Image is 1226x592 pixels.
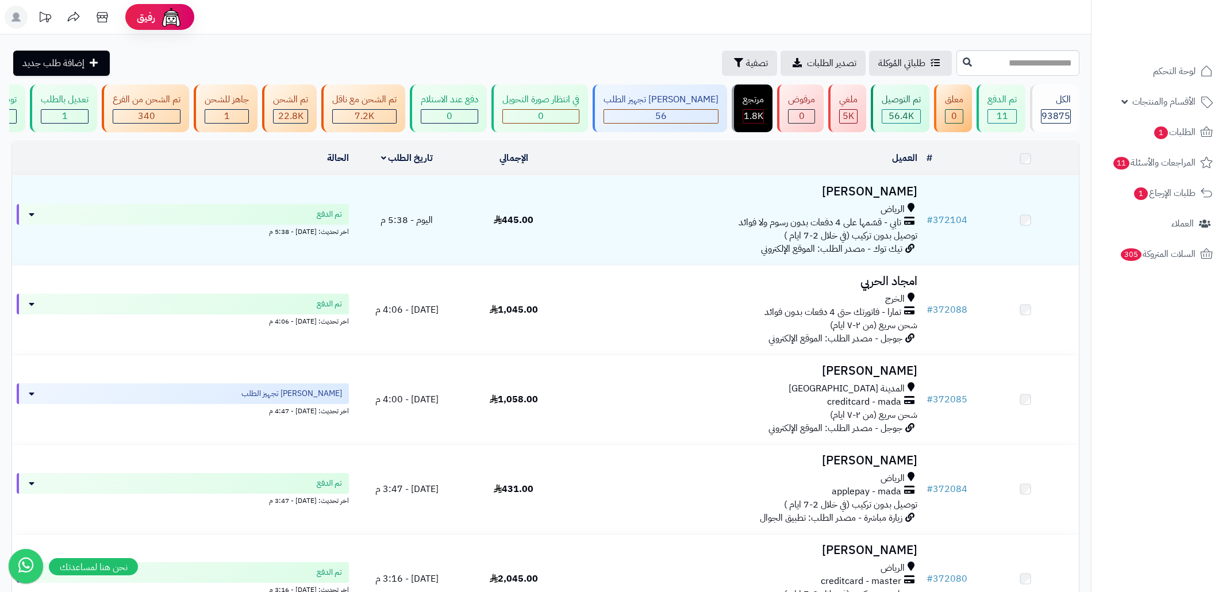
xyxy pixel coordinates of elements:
[571,185,917,198] h3: [PERSON_NAME]
[830,408,917,422] span: شحن سريع (من ٢-٧ ايام)
[1113,157,1129,170] span: 11
[1112,155,1196,171] span: المراجعات والأسئلة
[881,472,905,485] span: الرياض
[927,393,967,406] a: #372085
[138,109,155,123] span: 340
[490,393,538,406] span: 1,058.00
[1028,84,1082,132] a: الكل93875
[273,93,308,106] div: تم الشحن
[317,209,342,220] span: تم الدفع
[1098,57,1219,85] a: لوحة التحكم
[1098,149,1219,176] a: المراجعات والأسئلة11
[137,10,155,24] span: رفيق
[744,109,763,123] span: 1.8K
[160,6,183,29] img: ai-face.png
[761,242,902,256] span: تيك توك - مصدر الطلب: الموقع الإلكتروني
[988,110,1016,123] div: 11
[421,110,478,123] div: 0
[882,93,921,106] div: تم التوصيل
[381,213,433,227] span: اليوم - 5:38 م
[205,110,248,123] div: 1
[881,562,905,575] span: الرياض
[494,213,533,227] span: 445.00
[1041,109,1070,123] span: 93875
[205,93,249,106] div: جاهز للشحن
[17,225,349,237] div: اخر تحديث: [DATE] - 5:38 م
[375,303,439,317] span: [DATE] - 4:06 م
[224,109,230,123] span: 1
[974,84,1028,132] a: تم الدفع 11
[927,572,967,586] a: #372080
[768,332,902,345] span: جوجل - مصدر الطلب: الموقع الإلكتروني
[1121,248,1142,261] span: 305
[987,93,1017,106] div: تم الدفع
[869,51,952,76] a: طلباتي المُوكلة
[278,109,303,123] span: 22.8K
[421,93,478,106] div: دفع عند الاستلام
[764,306,901,319] span: تمارا - فاتورتك حتى 4 دفعات بدون فوائد
[788,93,815,106] div: مرفوض
[41,93,89,106] div: تعديل بالطلب
[827,395,901,409] span: creditcard - mada
[927,151,932,165] a: #
[571,454,917,467] h3: [PERSON_NAME]
[881,203,905,216] span: الرياض
[22,56,84,70] span: إضافة طلب جديد
[739,216,901,229] span: تابي - قسّمها على 4 دفعات بدون رسوم ولا فوائد
[260,84,319,132] a: تم الشحن 22.8K
[62,109,68,123] span: 1
[832,485,901,498] span: applepay - mada
[889,109,914,123] span: 56.4K
[840,110,857,123] div: 4950
[784,498,917,512] span: توصيل بدون تركيب (في خلال 2-7 ايام )
[30,6,59,32] a: تحديثات المنصة
[494,482,533,496] span: 431.00
[375,482,439,496] span: [DATE] - 3:47 م
[604,110,718,123] div: 56
[826,84,868,132] a: ملغي 5K
[319,84,408,132] a: تم الشحن مع ناقل 7.2K
[760,511,902,525] span: زيارة مباشرة - مصدر الطلب: تطبيق الجوال
[571,275,917,288] h3: امجاد الحربي
[571,544,917,557] h3: [PERSON_NAME]
[1098,118,1219,146] a: الطلبات1
[927,393,933,406] span: #
[882,110,920,123] div: 56407
[113,93,180,106] div: تم الشحن من الفرع
[489,84,590,132] a: في انتظار صورة التحويل 0
[28,84,99,132] a: تعديل بالطلب 1
[885,293,905,306] span: الخرج
[503,110,579,123] div: 0
[1132,94,1196,110] span: الأقسام والمنتجات
[927,303,933,317] span: #
[317,567,342,578] span: تم الدفع
[113,110,180,123] div: 340
[932,84,974,132] a: معلق 0
[447,109,452,123] span: 0
[1133,185,1196,201] span: طلبات الإرجاع
[775,84,826,132] a: مرفوض 0
[946,110,963,123] div: 0
[17,404,349,416] div: اخر تحديث: [DATE] - 4:47 م
[490,303,538,317] span: 1,045.00
[1098,240,1219,268] a: السلات المتروكة305
[1120,246,1196,262] span: السلات المتروكة
[807,56,856,70] span: تصدير الطلبات
[655,109,667,123] span: 56
[1041,93,1071,106] div: الكل
[604,93,718,106] div: [PERSON_NAME] تجهيز الطلب
[799,109,805,123] span: 0
[502,93,579,106] div: في انتظار صورة التحويل
[830,318,917,332] span: شحن سريع (من ٢-٧ ايام)
[789,382,905,395] span: المدينة [GEOGRAPHIC_DATA]
[951,109,957,123] span: 0
[892,151,917,165] a: العميل
[1134,187,1148,200] span: 1
[722,51,777,76] button: تصفية
[1148,32,1215,56] img: logo-2.png
[789,110,814,123] div: 0
[927,572,933,586] span: #
[768,421,902,435] span: جوجل - مصدر الطلب: الموقع الإلكتروني
[839,93,858,106] div: ملغي
[927,482,967,496] a: #372084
